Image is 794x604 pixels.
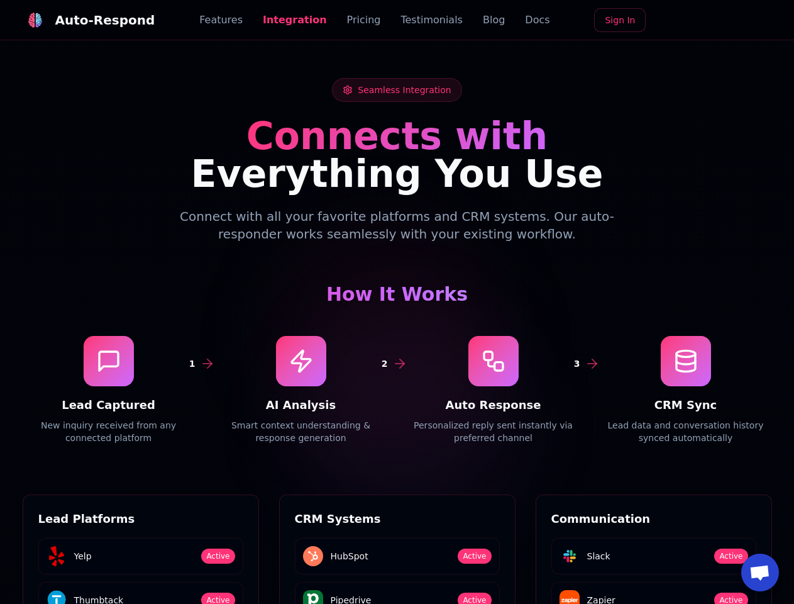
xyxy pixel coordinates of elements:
iframe: Sign in with Google Button [649,7,778,35]
span: Active [714,549,747,564]
h4: CRM Sync [600,396,772,414]
span: Slack [587,550,610,562]
h3: Lead Platforms [38,510,243,528]
h4: Auto Response [407,396,580,414]
a: Pricing [347,13,381,28]
span: Everything You Use [191,152,604,196]
h4: Lead Captured [23,396,195,414]
div: 1 [184,355,199,371]
p: Connect with all your favorite platforms and CRM systems. Our auto-responder works seamlessly wit... [156,208,639,243]
h3: Communication [551,510,756,528]
img: logo.svg [27,13,42,28]
div: Auto-Respond [55,11,155,29]
p: Personalized reply sent instantly via preferred channel [407,419,580,444]
p: New inquiry received from any connected platform [23,419,195,444]
p: Lead data and conversation history synced automatically [600,419,772,444]
img: Slack logo [560,546,580,566]
a: Sign In [594,8,646,32]
h3: How It Works [23,283,772,306]
a: Testimonials [400,13,463,28]
a: Blog [483,13,505,28]
a: Auto-Respond [23,8,155,33]
a: Open chat [741,554,779,591]
a: Docs [525,13,549,28]
img: Yelp logo [47,546,67,566]
span: Connects with [246,114,548,158]
img: HubSpot logo [303,546,323,566]
p: Smart context understanding & response generation [215,419,387,444]
span: Active [458,549,491,564]
span: Seamless Integration [358,84,451,96]
h4: AI Analysis [215,396,387,414]
div: 3 [569,355,584,371]
a: Features [199,13,243,28]
a: Integration [263,13,327,28]
div: 2 [377,355,392,371]
span: HubSpot [331,550,368,562]
h3: CRM Systems [295,510,500,528]
span: Active [201,549,234,564]
span: Yelp [74,550,92,562]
